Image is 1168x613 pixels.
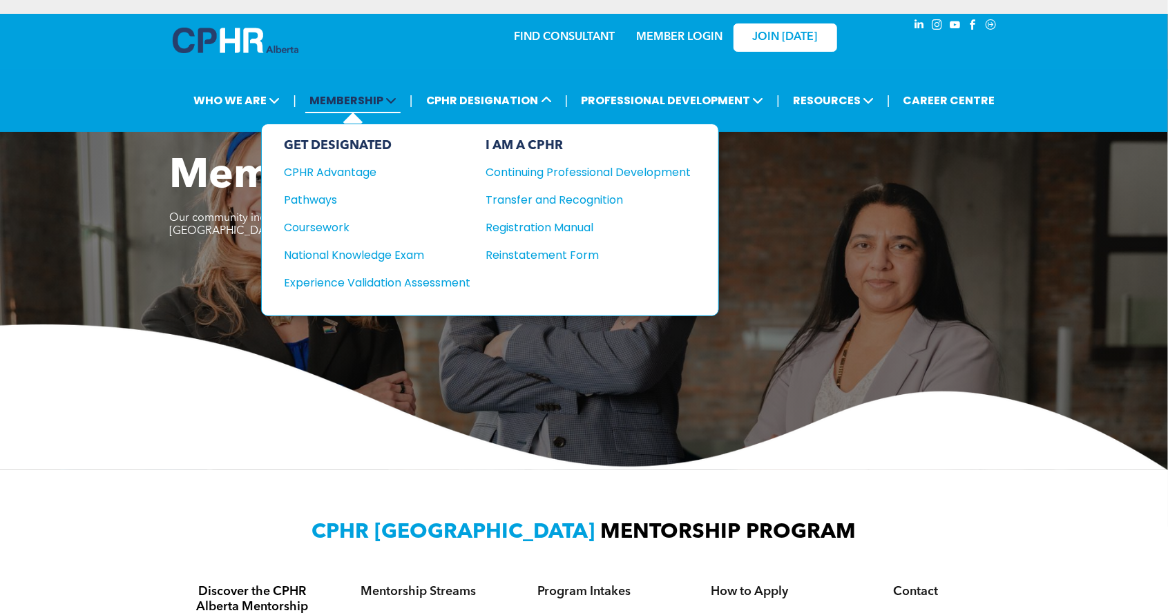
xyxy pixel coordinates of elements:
span: MEMBERSHIP [305,88,401,113]
li: | [293,86,296,115]
a: Pathways [284,191,470,208]
span: MENTORSHIP PROGRAM [601,522,856,543]
h4: Program Intakes [514,584,655,599]
li: | [887,86,890,115]
span: Our community includes over 3,300 CPHRs, living and working in [GEOGRAPHIC_DATA], the [GEOGRAPHIC... [170,213,559,237]
a: FIND CONSULTANT [515,32,615,43]
a: instagram [930,17,945,36]
img: A blue and white logo for cp alberta [173,28,298,53]
a: Transfer and Recognition [486,191,691,208]
div: Experience Validation Assessment [284,274,452,291]
a: youtube [948,17,963,36]
a: JOIN [DATE] [734,23,837,52]
div: Registration Manual [486,219,670,236]
li: | [565,86,568,115]
a: CPHR Advantage [284,164,470,181]
span: PROFESSIONAL DEVELOPMENT [577,88,767,113]
a: Social network [984,17,999,36]
a: Continuing Professional Development [486,164,691,181]
div: Transfer and Recognition [486,191,670,208]
a: Registration Manual [486,219,691,236]
div: Reinstatement Form [486,246,670,264]
a: National Knowledge Exam [284,246,470,264]
div: Coursework [284,219,452,236]
li: | [410,86,413,115]
li: | [776,86,780,115]
div: Continuing Professional Development [486,164,670,181]
a: facebook [966,17,981,36]
span: CPHR [GEOGRAPHIC_DATA] [312,522,595,543]
a: CAREER CENTRE [899,88,999,113]
a: linkedin [912,17,927,36]
span: Member Programs [170,156,542,197]
div: Pathways [284,191,452,208]
div: National Knowledge Exam [284,246,452,264]
a: Coursework [284,219,470,236]
a: MEMBER LOGIN [636,32,722,43]
span: CPHR DESIGNATION [422,88,556,113]
a: Reinstatement Form [486,246,691,264]
h4: Mentorship Streams [348,584,489,599]
div: I AM A CPHR [486,138,691,153]
span: JOIN [DATE] [753,31,818,44]
div: GET DESIGNATED [284,138,470,153]
h4: How to Apply [680,584,821,599]
div: CPHR Advantage [284,164,452,181]
a: Experience Validation Assessment [284,274,470,291]
span: RESOURCES [789,88,878,113]
span: WHO WE ARE [189,88,284,113]
h4: Contact [845,584,986,599]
